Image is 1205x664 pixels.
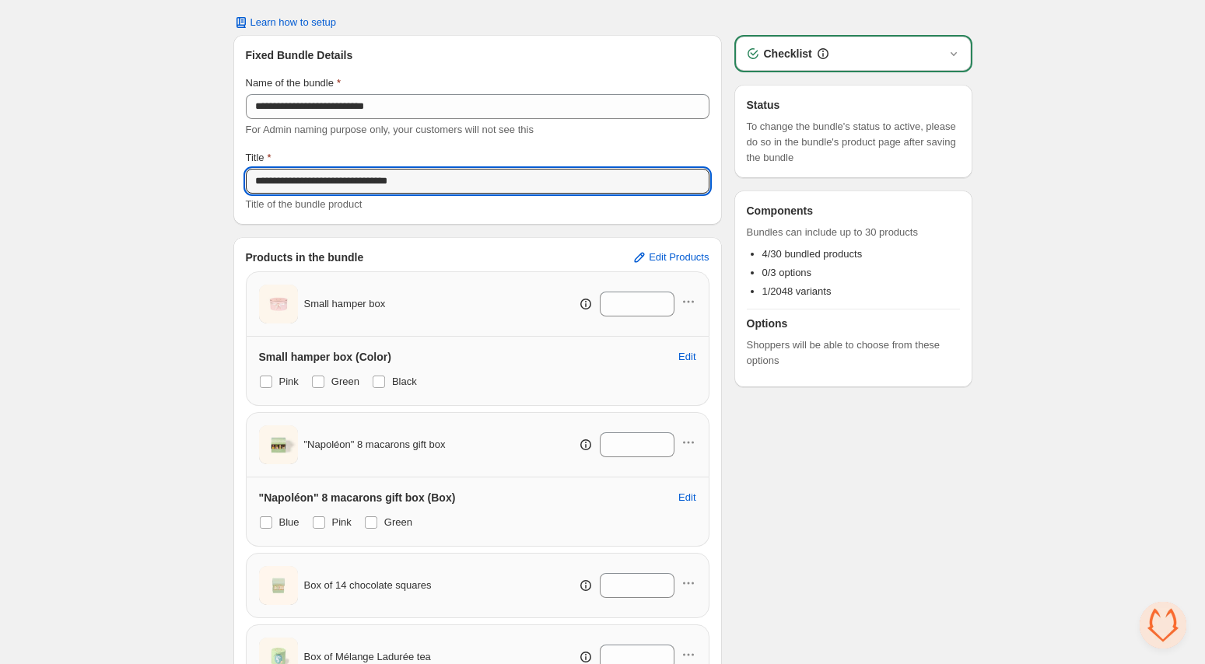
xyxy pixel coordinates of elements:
[669,485,705,510] button: Edit
[384,516,412,528] span: Green
[246,150,271,166] label: Title
[747,316,960,331] h3: Options
[304,296,386,312] span: Small hamper box
[762,248,863,260] span: 4/30 bundled products
[224,12,346,33] button: Learn how to setup
[747,225,960,240] span: Bundles can include up to 30 products
[259,281,298,327] img: Small hamper box
[622,245,718,270] button: Edit Products
[246,124,534,135] span: For Admin naming purpose only, your customers will not see this
[259,349,391,365] h3: Small hamper box (Color)
[304,578,432,593] span: Box of 14 chocolate squares
[762,267,812,278] span: 0/3 options
[250,16,337,29] span: Learn how to setup
[392,376,417,387] span: Black
[678,351,695,363] span: Edit
[331,376,359,387] span: Green
[764,46,812,61] h3: Checklist
[747,337,960,369] span: Shoppers will be able to choose from these options
[747,97,960,113] h3: Status
[246,198,363,210] span: Title of the bundle product
[1140,602,1186,648] div: Open chat
[669,344,705,369] button: Edit
[678,491,695,504] span: Edit
[259,421,298,468] img: "Napoléon" 8 macarons gift box
[246,47,709,63] h3: Fixed Bundle Details
[747,119,960,166] span: To change the bundle's status to active, please do so in the bundle's product page after saving t...
[304,437,446,453] span: "Napoléon" 8 macarons gift box
[279,516,299,528] span: Blue
[332,516,352,528] span: Pink
[649,251,709,264] span: Edit Products
[259,562,298,609] img: Box of 14 chocolate squares
[747,203,814,218] h3: Components
[259,490,456,505] h3: "Napoléon" 8 macarons gift box (Box)
[762,285,832,297] span: 1/2048 variants
[246,75,342,91] label: Name of the bundle
[246,250,364,265] h3: Products in the bundle
[279,376,299,387] span: Pink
